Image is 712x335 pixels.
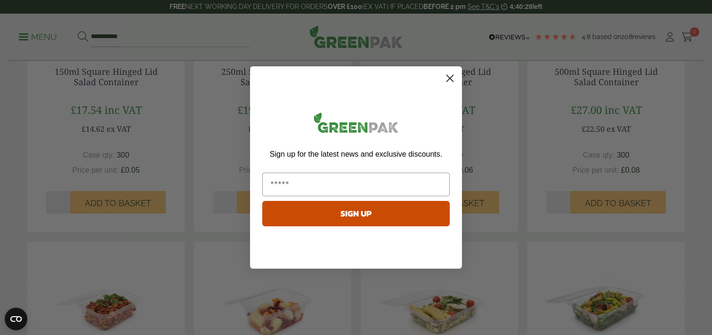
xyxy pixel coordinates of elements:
button: Close dialog [442,70,458,87]
button: Open CMP widget [5,308,27,330]
input: Email [262,173,450,196]
button: SIGN UP [262,201,450,226]
span: Sign up for the latest news and exclusive discounts. [270,150,442,158]
img: greenpak_logo [262,109,450,140]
